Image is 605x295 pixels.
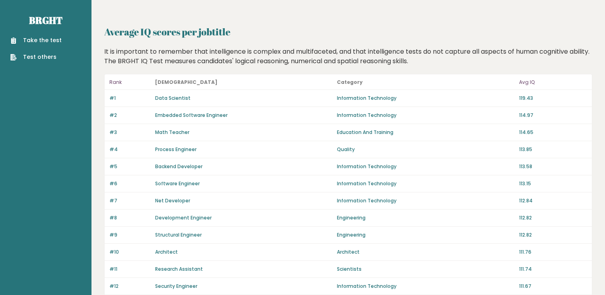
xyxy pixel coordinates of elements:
a: Structural Engineer [155,231,202,238]
h2: Average IQ scores per jobtitle [104,25,592,39]
p: 112.82 [519,214,587,221]
p: Avg IQ [519,78,587,87]
p: #6 [109,180,150,187]
p: #7 [109,197,150,204]
p: #5 [109,163,150,170]
p: Information Technology [337,180,514,187]
a: Backend Developer [155,163,202,170]
a: Brght [29,14,62,27]
p: Information Technology [337,112,514,119]
p: Education And Training [337,129,514,136]
a: Security Engineer [155,283,197,289]
p: Quality [337,146,514,153]
p: #2 [109,112,150,119]
p: #8 [109,214,150,221]
p: Information Technology [337,283,514,290]
p: #1 [109,95,150,102]
p: 112.82 [519,231,587,239]
a: Research Assistant [155,266,203,272]
p: 114.65 [519,129,587,136]
p: 111.76 [519,248,587,256]
b: [DEMOGRAPHIC_DATA] [155,79,218,85]
p: Engineering [337,214,514,221]
p: 113.15 [519,180,587,187]
a: Data Scientist [155,95,191,101]
p: 111.74 [519,266,587,273]
p: 111.67 [519,283,587,290]
p: #9 [109,231,150,239]
p: 114.97 [519,112,587,119]
p: 113.58 [519,163,587,170]
a: Embedded Software Engineer [155,112,228,118]
b: Category [337,79,363,85]
a: Test others [10,53,62,61]
p: #3 [109,129,150,136]
a: Net Developer [155,197,190,204]
p: 119.43 [519,95,587,102]
p: #10 [109,248,150,256]
p: Rank [109,78,150,87]
p: Information Technology [337,197,514,204]
a: Process Engineer [155,146,196,153]
p: Architect [337,248,514,256]
a: Take the test [10,36,62,45]
a: Architect [155,248,178,255]
p: #4 [109,146,150,153]
p: #12 [109,283,150,290]
a: Development Engineer [155,214,212,221]
p: #11 [109,266,150,273]
p: Information Technology [337,95,514,102]
p: Engineering [337,231,514,239]
a: Software Engineer [155,180,200,187]
a: Math Teacher [155,129,189,136]
p: 112.84 [519,197,587,204]
p: Information Technology [337,163,514,170]
p: 113.85 [519,146,587,153]
p: Scientists [337,266,514,273]
div: It is important to remember that intelligence is complex and multifaceted, and that intelligence ... [101,47,595,66]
